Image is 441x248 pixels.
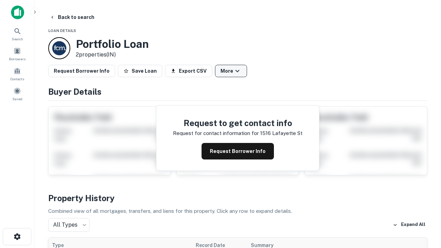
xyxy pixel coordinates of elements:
button: Request Borrower Info [48,65,115,77]
a: Search [2,24,32,43]
button: Export CSV [165,65,212,77]
span: Contacts [10,76,24,82]
button: More [215,65,247,77]
div: All Types [48,218,90,232]
span: Borrowers [9,56,25,62]
button: Save Loan [118,65,162,77]
p: 2 properties (IN) [76,51,149,59]
a: Contacts [2,64,32,83]
span: Saved [12,96,22,102]
a: Saved [2,84,32,103]
button: Expand All [391,220,427,230]
iframe: Chat Widget [407,171,441,204]
a: Borrowers [2,44,32,63]
p: Request for contact information for [173,129,259,137]
h4: Property History [48,192,427,204]
button: Request Borrower Info [202,143,274,159]
img: capitalize-icon.png [11,6,24,19]
p: Combined view of all mortgages, transfers, and liens for this property. Click any row to expand d... [48,207,427,215]
p: 1516 lafayette st [260,129,302,137]
h4: Buyer Details [48,85,427,98]
h4: Request to get contact info [173,117,302,129]
span: Search [12,36,23,42]
h3: Portfolio Loan [76,38,149,51]
span: Loan Details [48,29,76,33]
button: Back to search [47,11,97,23]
